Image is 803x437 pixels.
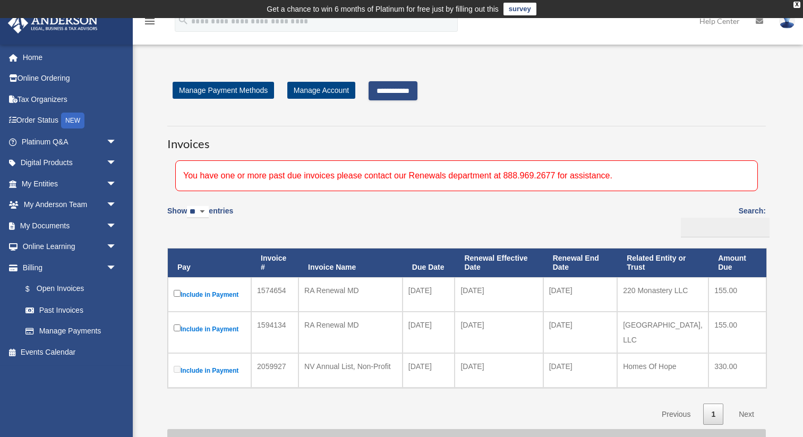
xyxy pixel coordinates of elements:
[106,236,127,258] span: arrow_drop_down
[174,324,181,331] input: Include in Payment
[15,278,122,300] a: $Open Invoices
[7,110,133,132] a: Order StatusNEW
[304,318,397,332] div: RA Renewal MD
[403,353,455,388] td: [DATE]
[617,277,708,312] td: 220 Monastery LLC
[174,322,245,336] label: Include in Payment
[455,353,543,388] td: [DATE]
[617,312,708,353] td: [GEOGRAPHIC_DATA], LLC
[7,68,133,89] a: Online Ordering
[543,353,617,388] td: [DATE]
[174,364,245,377] label: Include in Payment
[298,249,403,277] th: Invoice Name: activate to sort column ascending
[7,152,133,174] a: Digital Productsarrow_drop_down
[106,152,127,174] span: arrow_drop_down
[654,404,698,425] a: Previous
[403,312,455,353] td: [DATE]
[175,160,758,191] div: You have one or more past due invoices please contact our Renewals department at 888.969.2677 for...
[677,204,766,237] label: Search:
[174,366,181,373] input: Include in Payment
[15,299,127,321] a: Past Invoices
[61,113,84,128] div: NEW
[287,82,355,99] a: Manage Account
[7,236,133,258] a: Online Learningarrow_drop_down
[617,249,708,277] th: Related Entity or Trust: activate to sort column ascending
[15,321,127,342] a: Manage Payments
[177,14,189,26] i: search
[7,257,127,278] a: Billingarrow_drop_down
[708,277,766,312] td: 155.00
[251,277,298,312] td: 1574654
[7,194,133,216] a: My Anderson Teamarrow_drop_down
[143,15,156,28] i: menu
[143,19,156,28] a: menu
[167,204,233,229] label: Show entries
[681,218,770,238] input: Search:
[779,13,795,29] img: User Pic
[187,206,209,218] select: Showentries
[251,312,298,353] td: 1594134
[251,353,298,388] td: 2059927
[708,312,766,353] td: 155.00
[304,359,397,374] div: NV Annual List, Non-Profit
[403,277,455,312] td: [DATE]
[543,249,617,277] th: Renewal End Date: activate to sort column ascending
[168,249,251,277] th: Pay: activate to sort column descending
[793,2,800,8] div: close
[7,341,133,363] a: Events Calendar
[543,277,617,312] td: [DATE]
[403,249,455,277] th: Due Date: activate to sort column ascending
[267,3,499,15] div: Get a chance to win 6 months of Platinum for free just by filling out this
[5,13,101,33] img: Anderson Advisors Platinum Portal
[503,3,536,15] a: survey
[617,353,708,388] td: Homes Of Hope
[7,215,133,236] a: My Documentsarrow_drop_down
[106,215,127,237] span: arrow_drop_down
[31,282,37,296] span: $
[174,288,245,301] label: Include in Payment
[251,249,298,277] th: Invoice #: activate to sort column ascending
[7,89,133,110] a: Tax Organizers
[7,47,133,68] a: Home
[455,249,543,277] th: Renewal Effective Date: activate to sort column ascending
[543,312,617,353] td: [DATE]
[708,353,766,388] td: 330.00
[167,126,766,152] h3: Invoices
[106,194,127,216] span: arrow_drop_down
[7,131,133,152] a: Platinum Q&Aarrow_drop_down
[708,249,766,277] th: Amount Due: activate to sort column ascending
[106,131,127,153] span: arrow_drop_down
[455,277,543,312] td: [DATE]
[174,290,181,297] input: Include in Payment
[173,82,274,99] a: Manage Payment Methods
[455,312,543,353] td: [DATE]
[106,173,127,195] span: arrow_drop_down
[106,257,127,279] span: arrow_drop_down
[304,283,397,298] div: RA Renewal MD
[7,173,133,194] a: My Entitiesarrow_drop_down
